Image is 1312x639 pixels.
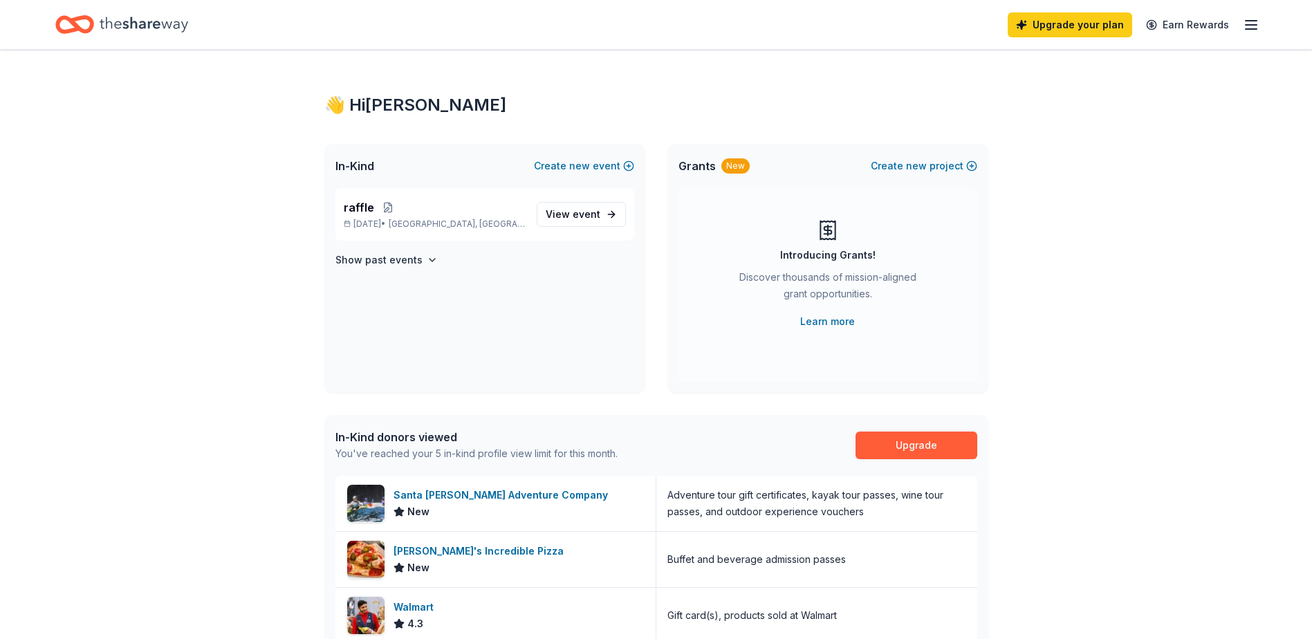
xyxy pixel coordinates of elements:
span: New [407,503,429,520]
a: Upgrade your plan [1008,12,1132,37]
div: You've reached your 5 in-kind profile view limit for this month. [335,445,618,462]
button: Createnewevent [534,158,634,174]
span: event [573,208,600,220]
div: Buffet and beverage admission passes [667,551,846,568]
span: In-Kind [335,158,374,174]
span: new [569,158,590,174]
a: View event [537,202,626,227]
button: Createnewproject [871,158,977,174]
span: new [906,158,927,174]
div: Gift card(s), products sold at Walmart [667,607,837,624]
span: View [546,206,600,223]
div: Adventure tour gift certificates, kayak tour passes, wine tour passes, and outdoor experience vou... [667,487,966,520]
a: Earn Rewards [1138,12,1237,37]
div: Discover thousands of mission-aligned grant opportunities. [734,269,922,308]
button: Show past events [335,252,438,268]
div: Santa [PERSON_NAME] Adventure Company [394,487,613,503]
a: Home [55,8,188,41]
div: In-Kind donors viewed [335,429,618,445]
h4: Show past events [335,252,423,268]
div: New [721,158,750,174]
span: 4.3 [407,615,423,632]
img: Image for Walmart [347,597,385,634]
div: 👋 Hi [PERSON_NAME] [324,94,988,116]
div: Walmart [394,599,439,615]
a: Upgrade [856,432,977,459]
div: [PERSON_NAME]'s Incredible Pizza [394,543,569,559]
img: Image for Santa Barbara Adventure Company [347,485,385,522]
div: Introducing Grants! [780,247,876,263]
span: raffle [344,199,374,216]
img: Image for John's Incredible Pizza [347,541,385,578]
span: New [407,559,429,576]
span: Grants [678,158,716,174]
a: Learn more [800,313,855,330]
p: [DATE] • [344,219,526,230]
span: [GEOGRAPHIC_DATA], [GEOGRAPHIC_DATA] [389,219,525,230]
